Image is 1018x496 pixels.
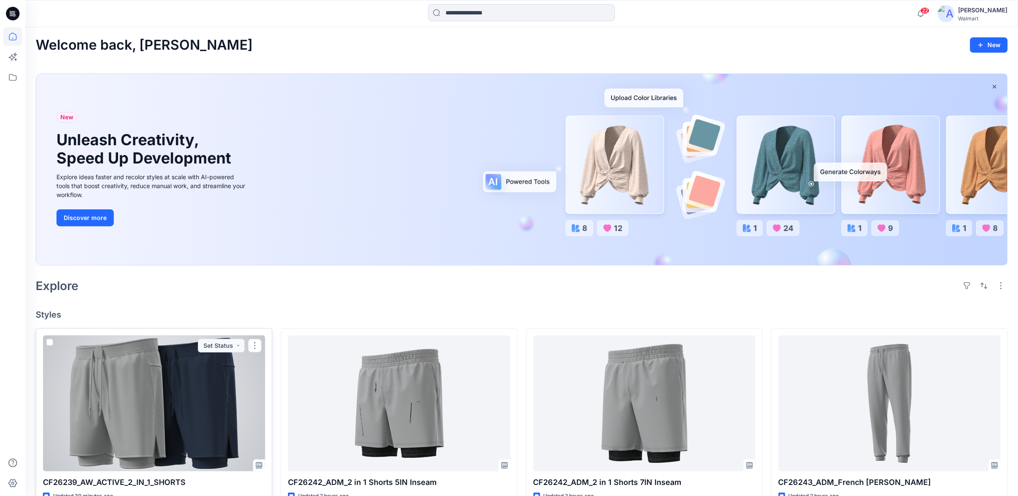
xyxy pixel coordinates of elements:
[56,209,248,226] a: Discover more
[43,335,265,471] a: CF26239_AW_ACTIVE_2_IN_1_SHORTS
[43,476,265,488] p: CF26239_AW_ACTIVE_2_IN_1_SHORTS
[36,37,253,53] h2: Welcome back, [PERSON_NAME]
[778,476,1001,488] p: CF26243_ADM_French [PERSON_NAME]
[958,5,1007,15] div: [PERSON_NAME]
[958,15,1007,22] div: Walmart
[36,310,1008,320] h4: Styles
[288,476,510,488] p: CF26242_ADM_2 in 1 Shorts 5IN Inseam
[56,131,235,167] h1: Unleash Creativity, Speed Up Development
[533,335,756,471] a: CF26242_ADM_2 in 1 Shorts 7IN Inseam
[920,7,930,14] span: 22
[938,5,955,22] img: avatar
[56,172,248,199] div: Explore ideas faster and recolor styles at scale with AI-powered tools that boost creativity, red...
[533,476,756,488] p: CF26242_ADM_2 in 1 Shorts 7IN Inseam
[970,37,1008,53] button: New
[60,112,73,122] span: New
[778,335,1001,471] a: CF26243_ADM_French Terry Jogger
[288,335,510,471] a: CF26242_ADM_2 in 1 Shorts 5IN Inseam
[56,209,114,226] button: Discover more
[36,279,79,293] h2: Explore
